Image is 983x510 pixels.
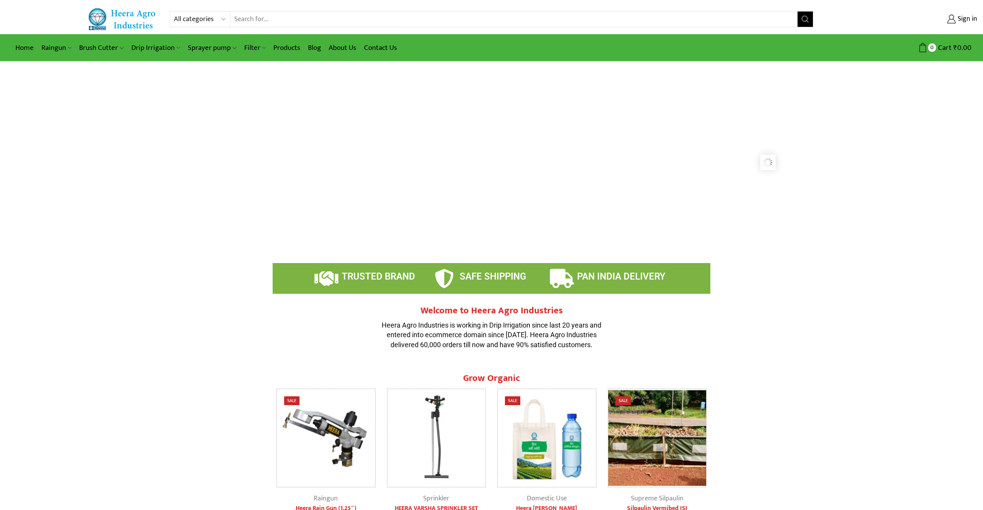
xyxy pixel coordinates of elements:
a: Products [270,39,304,57]
a: Sprayer pump [184,39,240,57]
a: Raingun [314,493,338,504]
p: Heera Agro Industries is working in Drip Irrigation since last 20 years and entered into ecommerc... [376,320,607,350]
span: Sale [505,396,520,405]
a: Brush Cutter [75,39,127,57]
img: Silpaulin Vermibed ISI [608,389,707,487]
img: Impact Mini Sprinkler [387,389,486,487]
span: 0 [928,43,936,51]
span: Sign in [956,14,977,24]
a: Sprinkler [423,493,449,504]
span: Cart [936,43,952,53]
a: About Us [325,39,360,57]
span: Grow Organic [463,371,520,386]
bdi: 0.00 [953,42,971,54]
span: TRUSTED BRAND [342,271,415,282]
a: Blog [304,39,325,57]
a: Sign in [825,12,977,26]
img: Heera Raingun 1.50 [277,389,375,487]
h2: Welcome to Heera Agro Industries [376,305,607,316]
a: Home [12,39,38,57]
span: ₹ [953,42,957,54]
span: Sale [284,396,300,405]
input: Search for... [230,12,798,27]
a: Domestic Use [527,493,567,504]
button: Search button [798,12,813,27]
a: Filter [240,39,270,57]
img: Heera Vermi Nursery [498,389,596,487]
a: 0 Cart ₹0.00 [821,41,971,55]
span: PAN INDIA DELIVERY [577,271,665,282]
span: SAFE SHIPPING [460,271,526,282]
a: Drip Irrigation [127,39,184,57]
a: Contact Us [360,39,401,57]
a: Raingun [38,39,75,57]
span: Sale [616,396,631,405]
a: Supreme Silpaulin [631,493,683,504]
